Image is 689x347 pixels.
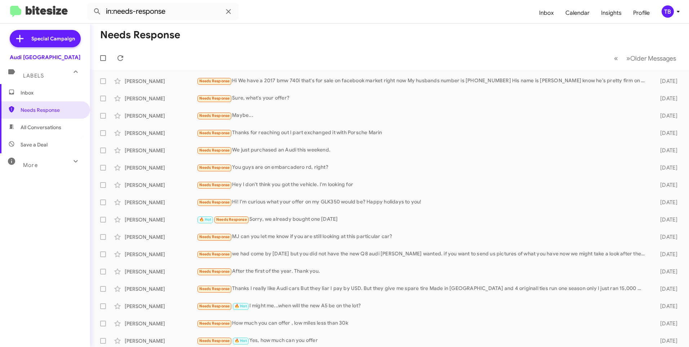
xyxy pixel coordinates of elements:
span: Needs Response [199,183,230,187]
div: [DATE] [649,181,683,189]
div: [DATE] [649,285,683,293]
div: [PERSON_NAME] [125,147,197,154]
div: How much you can offer , low miles less than 30k [197,319,649,328]
span: Labels [23,73,44,79]
div: Hey I don't think you got the vehicle. I'm looking for [197,181,649,189]
div: TB [662,5,674,18]
div: [DATE] [649,320,683,327]
div: [DATE] [649,199,683,206]
div: MJ can you let me know if you are still looking at this particular car? [197,233,649,241]
button: TB [655,5,681,18]
div: Maybe... [197,111,649,120]
nav: Page navigation example [610,51,680,66]
span: « [614,54,618,63]
div: [DATE] [649,216,683,223]
div: Hi! I'm curious what your offer on my GLK350 would be? Happy holidays to you! [197,198,649,206]
div: We just purchased an Audi this weekend. [197,146,649,154]
span: Special Campaign [31,35,75,42]
span: Needs Response [199,165,230,170]
div: [DATE] [649,233,683,241]
div: [DATE] [649,95,683,102]
span: Needs Response [199,131,230,135]
div: we had come by [DATE] but you did not have the new Q8 audi [PERSON_NAME] wanted. if you want to s... [197,250,649,258]
a: Insights [595,3,627,23]
div: [PERSON_NAME] [125,199,197,206]
span: Needs Response [199,338,230,343]
div: [DATE] [649,112,683,119]
div: [PERSON_NAME] [125,303,197,310]
a: Profile [627,3,655,23]
div: [DATE] [649,164,683,171]
span: 🔥 Hot [199,217,212,222]
div: Sure, what's your offer? [197,94,649,102]
a: Inbox [533,3,560,23]
div: [DATE] [649,337,683,344]
div: Hi We have a 2017 bmw 740i that's for sale on facebook market right now My husbands number is [PH... [197,77,649,85]
a: Calendar [560,3,595,23]
span: 🔥 Hot [235,304,247,308]
button: Next [622,51,680,66]
span: Needs Response [199,96,230,101]
div: [PERSON_NAME] [125,233,197,241]
span: Older Messages [630,54,676,62]
span: Needs Response [199,148,230,153]
div: [PERSON_NAME] [125,78,197,85]
span: Needs Response [199,321,230,326]
span: Needs Response [216,217,247,222]
span: » [626,54,630,63]
span: Needs Response [199,200,230,205]
span: Needs Response [21,106,82,114]
div: Sorry, we already bought one [DATE] [197,215,649,224]
div: [PERSON_NAME] [125,268,197,275]
span: Needs Response [199,286,230,291]
div: After the first of the year. Thank you. [197,267,649,276]
input: Search [87,3,239,20]
div: [PERSON_NAME] [125,216,197,223]
span: More [23,162,38,168]
div: [DATE] [649,78,683,85]
span: Needs Response [199,252,230,256]
div: [PERSON_NAME] [125,337,197,344]
span: Needs Response [199,234,230,239]
span: Needs Response [199,269,230,274]
div: Thanks for reaching out I part exchanged it with Porsche Marin [197,129,649,137]
div: Yes, how much can you offer [197,337,649,345]
div: [PERSON_NAME] [125,320,197,327]
div: Audi [GEOGRAPHIC_DATA] [10,54,80,61]
div: [DATE] [649,147,683,154]
div: I might me...when will the new A5 be on the lot? [197,302,649,310]
div: Thanks I really like Audi cars But they liar I pay by USD. But they give me spare tire Made in [G... [197,285,649,293]
div: [PERSON_NAME] [125,181,197,189]
span: Needs Response [199,113,230,118]
span: Inbox [21,89,82,96]
span: All Conversations [21,124,61,131]
div: [DATE] [649,303,683,310]
div: [PERSON_NAME] [125,251,197,258]
div: [PERSON_NAME] [125,164,197,171]
a: Special Campaign [10,30,81,47]
span: Save a Deal [21,141,48,148]
h1: Needs Response [100,29,180,41]
span: Needs Response [199,304,230,308]
span: Needs Response [199,79,230,83]
div: [PERSON_NAME] [125,129,197,137]
div: You guys are on embarcadero rd, right? [197,163,649,172]
button: Previous [610,51,622,66]
div: [DATE] [649,251,683,258]
div: [PERSON_NAME] [125,95,197,102]
div: [PERSON_NAME] [125,285,197,293]
span: 🔥 Hot [235,338,247,343]
div: [PERSON_NAME] [125,112,197,119]
div: [DATE] [649,268,683,275]
div: [DATE] [649,129,683,137]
